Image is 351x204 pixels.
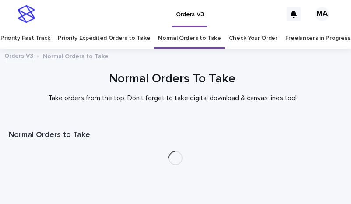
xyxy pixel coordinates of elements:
a: Priority Fast Track [0,28,50,49]
a: Priority Expedited Orders to Take [58,28,150,49]
img: stacker-logo-s-only.png [18,5,35,23]
a: Check Your Order [229,28,277,49]
div: MA [315,7,329,21]
h1: Normal Orders to Take [9,130,342,141]
a: Orders V3 [4,50,33,60]
p: Take orders from the top. Don't forget to take digital download & canvas lines too! [9,94,336,102]
a: Normal Orders to Take [158,28,221,49]
p: Normal Orders to Take [43,51,109,60]
a: Freelancers in Progress [285,28,351,49]
h1: Normal Orders To Take [9,71,336,87]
